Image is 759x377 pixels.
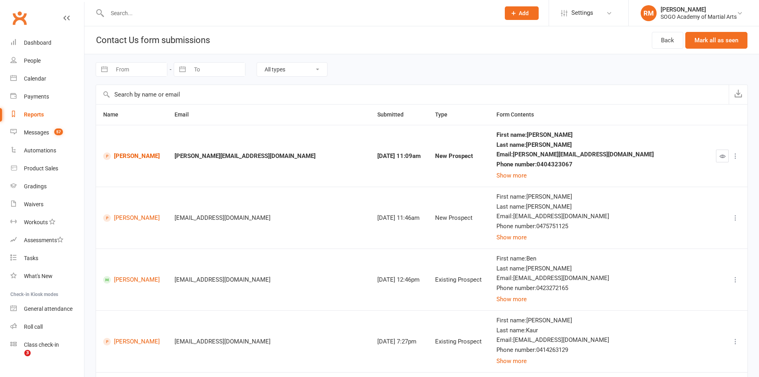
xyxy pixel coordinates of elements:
[84,26,210,54] h1: Contact Us form submissions
[377,153,421,160] div: [DATE] 11:09am
[496,213,702,220] div: Email : [EMAIL_ADDRESS][DOMAIN_NAME]
[496,265,702,272] div: Last name : [PERSON_NAME]
[54,128,63,135] span: 57
[10,231,84,249] a: Assessments
[661,13,737,20] div: SOGO Academy of Martial Arts
[24,201,43,207] div: Waivers
[10,34,84,52] a: Dashboard
[167,105,370,125] th: Email
[496,347,702,353] div: Phone number : 0414263129
[112,63,167,76] input: From
[519,10,529,16] span: Add
[24,324,43,330] div: Roll call
[641,5,657,21] div: RM
[428,105,489,125] th: Type
[496,171,527,180] button: Show more
[652,32,683,49] a: Back
[10,142,84,160] a: Automations
[10,195,84,213] a: Waivers
[10,106,84,124] a: Reports
[24,39,51,46] div: Dashboard
[24,273,53,279] div: What's New
[96,105,167,125] th: Name
[505,6,539,20] button: Add
[10,249,84,267] a: Tasks
[489,105,709,125] th: Form Contents
[103,276,160,284] a: [PERSON_NAME]
[435,215,482,221] div: New Prospect
[103,338,160,345] a: [PERSON_NAME]
[435,153,482,160] div: New Prospect
[24,350,31,356] span: 3
[496,193,702,200] div: First name : [PERSON_NAME]
[105,8,494,19] input: Search...
[10,52,84,70] a: People
[96,85,729,104] input: Search by name or email
[496,275,702,282] div: Email : [EMAIL_ADDRESS][DOMAIN_NAME]
[103,214,160,222] a: [PERSON_NAME]
[24,129,49,136] div: Messages
[496,132,702,138] div: First name : [PERSON_NAME]
[496,294,527,304] button: Show more
[10,88,84,106] a: Payments
[24,165,58,172] div: Product Sales
[496,223,702,230] div: Phone number : 0475751125
[24,183,47,189] div: Gradings
[175,153,363,160] div: [PERSON_NAME][EMAIL_ADDRESS][DOMAIN_NAME]
[377,215,421,221] div: [DATE] 11:46am
[175,276,363,283] div: [EMAIL_ADDRESS][DOMAIN_NAME]
[435,276,482,283] div: Existing Prospect
[10,336,84,354] a: Class kiosk mode
[571,4,593,22] span: Settings
[496,327,702,334] div: Last name : Kaur
[24,255,38,261] div: Tasks
[24,75,46,82] div: Calendar
[10,70,84,88] a: Calendar
[10,124,84,142] a: Messages 57
[496,255,702,262] div: First name : Ben
[8,350,27,369] iframe: Intercom live chat
[24,147,56,154] div: Automations
[10,178,84,195] a: Gradings
[496,203,702,210] div: Last name : [PERSON_NAME]
[496,337,702,343] div: Email : [EMAIL_ADDRESS][DOMAIN_NAME]
[10,213,84,231] a: Workouts
[10,160,84,178] a: Product Sales
[10,300,84,318] a: General attendance kiosk mode
[24,306,73,312] div: General attendance
[496,285,702,292] div: Phone number : 0423272165
[685,32,747,49] button: Mark all as seen
[496,317,702,324] div: First name : [PERSON_NAME]
[24,57,41,64] div: People
[370,105,428,125] th: Submitted
[24,219,48,225] div: Workouts
[24,111,44,118] div: Reports
[661,6,737,13] div: [PERSON_NAME]
[175,338,363,345] div: [EMAIL_ADDRESS][DOMAIN_NAME]
[10,267,84,285] a: What's New
[24,341,59,348] div: Class check-in
[190,63,245,76] input: To
[10,318,84,336] a: Roll call
[496,161,702,168] div: Phone number : 0404323067
[24,237,63,243] div: Assessments
[435,338,482,345] div: Existing Prospect
[175,215,363,221] div: [EMAIL_ADDRESS][DOMAIN_NAME]
[10,8,29,28] a: Clubworx
[496,356,527,366] button: Show more
[24,93,49,100] div: Payments
[377,276,421,283] div: [DATE] 12:46pm
[377,338,421,345] div: [DATE] 7:27pm
[496,151,702,158] div: Email : [PERSON_NAME][EMAIL_ADDRESS][DOMAIN_NAME]
[496,233,527,242] button: Show more
[103,152,160,160] a: [PERSON_NAME]
[496,142,702,148] div: Last name : [PERSON_NAME]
